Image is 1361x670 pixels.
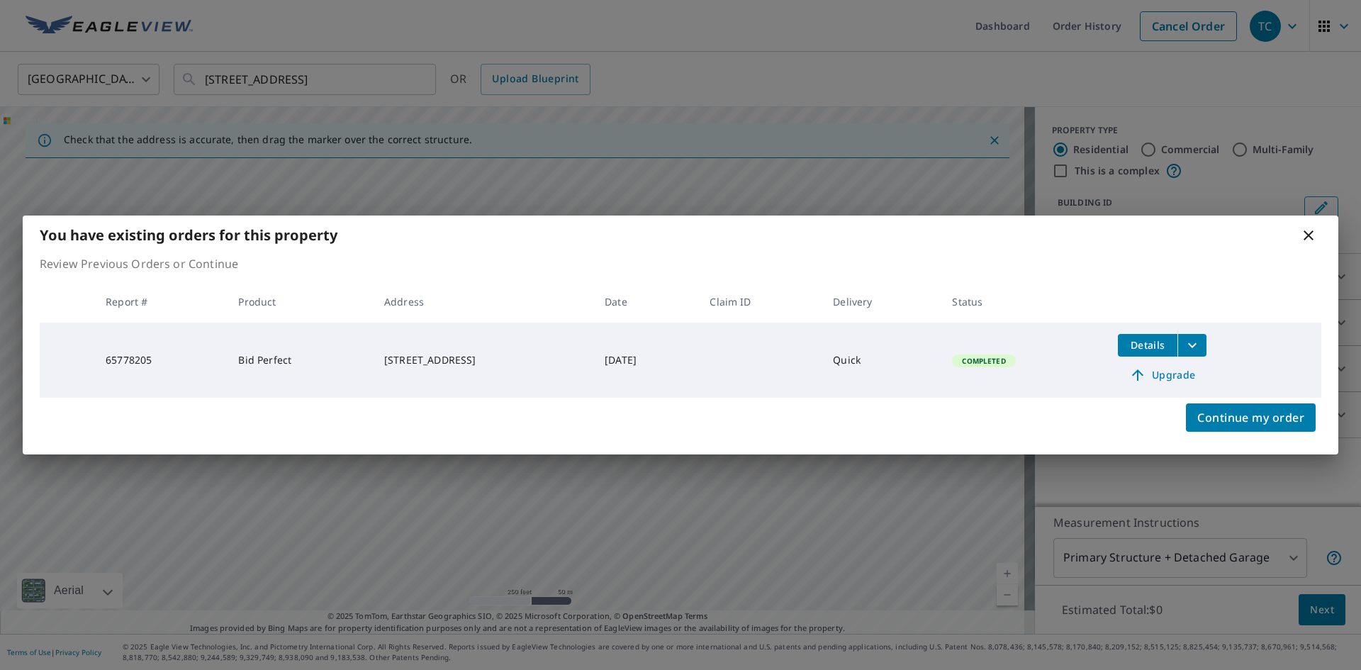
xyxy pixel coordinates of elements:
a: Upgrade [1118,364,1206,386]
td: 65778205 [94,323,227,398]
th: Date [593,281,698,323]
td: Quick [822,323,941,398]
span: Completed [953,356,1014,366]
button: detailsBtn-65778205 [1118,334,1177,357]
p: Review Previous Orders or Continue [40,255,1321,272]
button: filesDropdownBtn-65778205 [1177,334,1206,357]
b: You have existing orders for this property [40,225,337,245]
th: Address [373,281,593,323]
button: Continue my order [1186,403,1316,432]
th: Product [227,281,373,323]
td: Bid Perfect [227,323,373,398]
th: Delivery [822,281,941,323]
th: Claim ID [698,281,822,323]
span: Continue my order [1197,408,1304,428]
td: [DATE] [593,323,698,398]
th: Status [941,281,1107,323]
div: [STREET_ADDRESS] [384,353,582,367]
span: Upgrade [1126,367,1198,384]
th: Report # [94,281,227,323]
span: Details [1126,338,1169,352]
